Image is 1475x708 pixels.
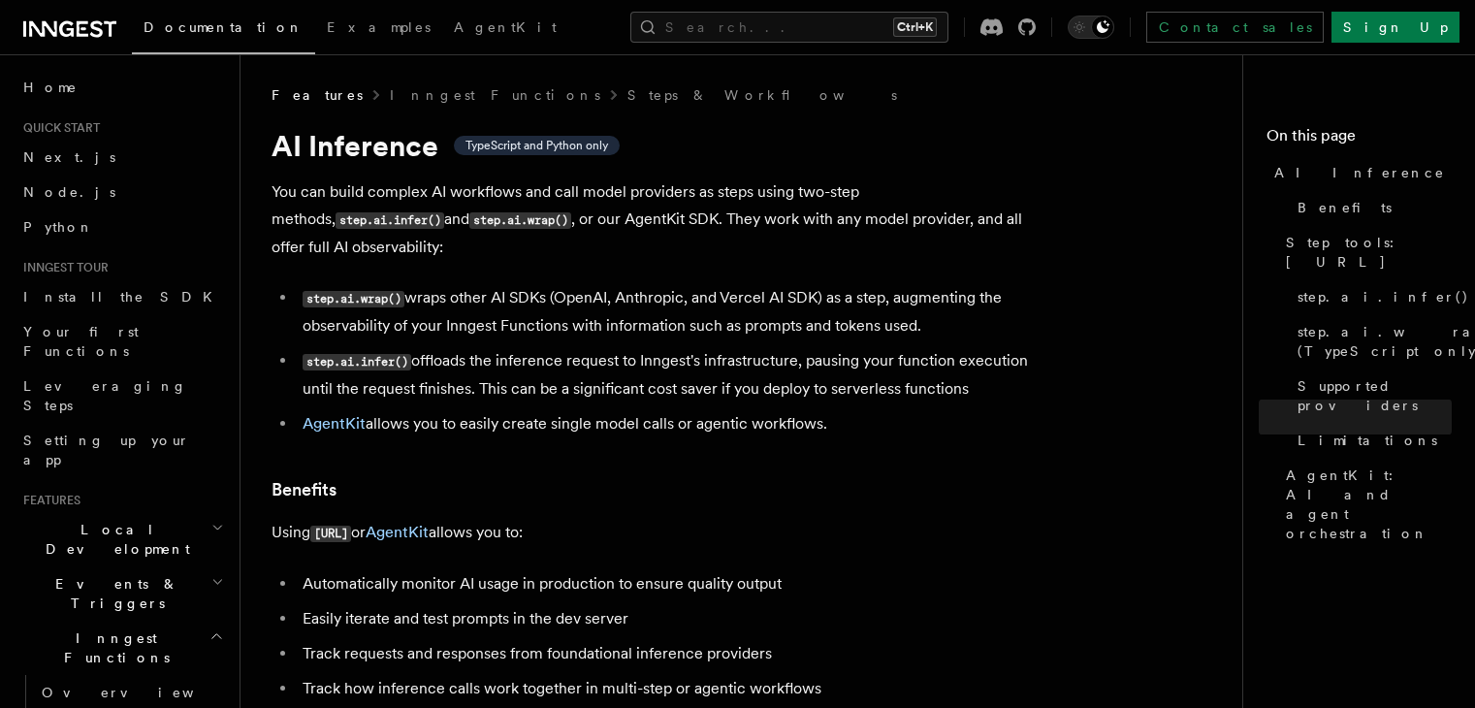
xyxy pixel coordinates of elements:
button: Local Development [16,512,228,566]
span: Inngest Functions [16,628,209,667]
span: AgentKit: AI and agent orchestration [1286,466,1452,543]
span: Setting up your app [23,433,190,467]
a: Inngest Functions [390,85,600,105]
code: step.ai.wrap() [303,291,404,307]
span: Events & Triggers [16,574,211,613]
a: Next.js [16,140,228,175]
li: Track how inference calls work together in multi-step or agentic workflows [297,675,1047,702]
kbd: Ctrl+K [893,17,937,37]
button: Search...Ctrl+K [630,12,948,43]
a: AI Inference [1267,155,1452,190]
a: Python [16,209,228,244]
a: Step tools: [URL] [1278,225,1452,279]
span: Inngest tour [16,260,109,275]
a: Limitations [1290,423,1452,458]
a: Benefits [1290,190,1452,225]
code: step.ai.infer() [336,212,444,229]
li: offloads the inference request to Inngest's infrastructure, pausing your function execution until... [297,347,1047,402]
p: You can build complex AI workflows and call model providers as steps using two-step methods, and ... [272,178,1047,261]
span: Step tools: [URL] [1286,233,1452,272]
li: Automatically monitor AI usage in production to ensure quality output [297,570,1047,597]
button: Events & Triggers [16,566,228,621]
span: Documentation [144,19,304,35]
code: step.ai.infer() [303,354,411,370]
span: Examples [327,19,431,35]
a: Documentation [132,6,315,54]
a: Steps & Workflows [627,85,897,105]
button: Inngest Functions [16,621,228,675]
a: Home [16,70,228,105]
span: Your first Functions [23,324,139,359]
span: Quick start [16,120,100,136]
span: Benefits [1298,198,1392,217]
span: step.ai.infer() [1298,287,1469,306]
a: Install the SDK [16,279,228,314]
span: Features [272,85,363,105]
li: wraps other AI SDKs (OpenAI, Anthropic, and Vercel AI SDK) as a step, augmenting the observabilit... [297,284,1047,339]
a: Node.js [16,175,228,209]
span: Leveraging Steps [23,378,187,413]
span: Local Development [16,520,211,559]
span: Next.js [23,149,115,165]
a: AgentKit: AI and agent orchestration [1278,458,1452,551]
a: Supported providers [1290,369,1452,423]
li: Easily iterate and test prompts in the dev server [297,605,1047,632]
p: Using or allows you to: [272,519,1047,547]
a: Contact sales [1146,12,1324,43]
a: Benefits [272,476,337,503]
a: Your first Functions [16,314,228,369]
a: step.ai.wrap() (TypeScript only) [1290,314,1452,369]
a: Leveraging Steps [16,369,228,423]
a: AgentKit [366,523,429,541]
a: AgentKit [442,6,568,52]
code: step.ai.wrap() [469,212,571,229]
span: TypeScript and Python only [465,138,608,153]
li: allows you to easily create single model calls or agentic workflows. [297,410,1047,437]
span: AgentKit [454,19,557,35]
code: [URL] [310,526,351,542]
a: Setting up your app [16,423,228,477]
h4: On this page [1267,124,1452,155]
span: Supported providers [1298,376,1452,415]
span: Install the SDK [23,289,224,305]
a: step.ai.infer() [1290,279,1452,314]
h1: AI Inference [272,128,1047,163]
span: Limitations [1298,431,1437,450]
span: Overview [42,685,241,700]
span: Python [23,219,94,235]
a: AgentKit [303,414,366,433]
a: Sign Up [1331,12,1459,43]
span: Node.js [23,184,115,200]
button: Toggle dark mode [1068,16,1114,39]
span: Home [23,78,78,97]
a: Examples [315,6,442,52]
span: AI Inference [1274,163,1445,182]
span: Features [16,493,80,508]
li: Track requests and responses from foundational inference providers [297,640,1047,667]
